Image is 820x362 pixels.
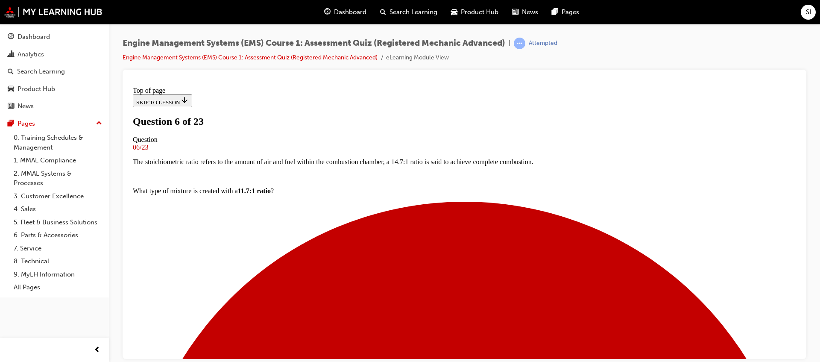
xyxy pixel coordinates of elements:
div: 06/23 [3,60,667,68]
h1: Question 6 of 23 [3,32,667,44]
div: Attempted [529,39,557,47]
a: pages-iconPages [545,3,586,21]
div: Pages [18,119,35,129]
div: Analytics [18,50,44,59]
span: prev-icon [94,345,100,356]
span: pages-icon [8,120,14,128]
span: Dashboard [334,7,366,17]
a: car-iconProduct Hub [444,3,505,21]
a: 1. MMAL Compliance [10,154,105,167]
span: learningRecordVerb_ATTEMPT-icon [514,38,525,49]
a: 7. Service [10,242,105,255]
button: SKIP TO LESSON [3,11,63,24]
button: Pages [3,116,105,132]
strong: 11.7:1 ratio [108,104,141,111]
span: pages-icon [552,7,558,18]
a: Dashboard [3,29,105,45]
a: 2. MMAL Systems & Processes [10,167,105,190]
img: mmal [4,6,102,18]
span: news-icon [512,7,518,18]
span: search-icon [8,68,14,76]
span: Search Learning [389,7,437,17]
button: SI [801,5,816,20]
a: Search Learning [3,64,105,79]
a: Analytics [3,47,105,62]
span: Engine Management Systems (EMS) Course 1: Assessment Quiz (Registered Mechanic Advanced) [123,38,505,48]
a: All Pages [10,281,105,294]
div: Top of page [3,3,667,11]
span: News [522,7,538,17]
a: 0. Training Schedules & Management [10,131,105,154]
div: Search Learning [17,67,65,77]
a: 3. Customer Excellence [10,190,105,203]
span: Pages [562,7,579,17]
span: guage-icon [8,33,14,41]
a: 9. MyLH Information [10,268,105,281]
span: search-icon [380,7,386,18]
a: 4. Sales [10,203,105,216]
span: car-icon [8,85,14,93]
a: 6. Parts & Accessories [10,229,105,242]
div: Question [3,53,667,60]
span: chart-icon [8,51,14,59]
span: | [509,38,510,48]
a: Product Hub [3,81,105,97]
a: search-iconSearch Learning [373,3,444,21]
a: News [3,98,105,114]
span: news-icon [8,103,14,110]
button: DashboardAnalyticsSearch LearningProduct HubNews [3,27,105,116]
div: Dashboard [18,32,50,42]
span: Product Hub [461,7,498,17]
span: car-icon [451,7,457,18]
p: What type of mixture is created with a ? [3,104,667,112]
a: Engine Management Systems (EMS) Course 1: Assessment Quiz (Registered Mechanic Advanced) [123,54,378,61]
div: Product Hub [18,84,55,94]
span: SKIP TO LESSON [7,16,59,22]
span: SI [806,7,811,17]
a: guage-iconDashboard [317,3,373,21]
a: 5. Fleet & Business Solutions [10,216,105,229]
a: 8. Technical [10,255,105,268]
li: eLearning Module View [386,53,449,63]
span: up-icon [96,118,102,129]
p: The stoichiometric ratio refers to the amount of air and fuel within the combustion chamber, a 14... [3,75,667,82]
div: News [18,101,34,111]
span: guage-icon [324,7,331,18]
a: news-iconNews [505,3,545,21]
